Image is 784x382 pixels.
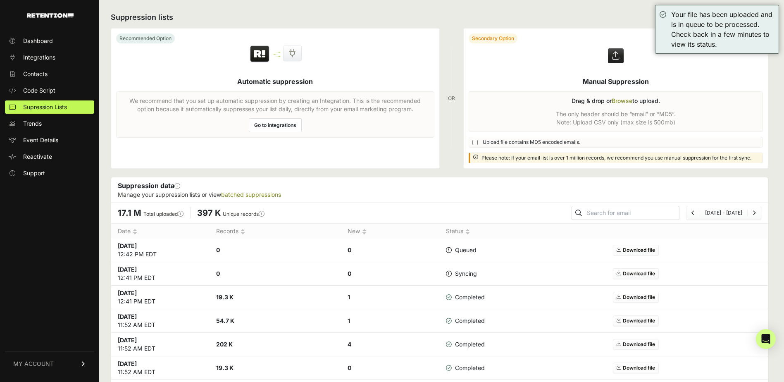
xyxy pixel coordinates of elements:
nav: Page navigation [686,206,761,220]
img: no_sort-eaf950dc5ab64cae54d48a5578032e96f70b2ecb7d747501f34c8f2db400fb66.gif [133,229,137,235]
strong: 54.7 K [216,317,234,324]
td: 12:42 PM EDT [111,239,210,262]
div: OR [448,28,455,169]
div: Suppression data [111,177,768,202]
span: Upload file contains MD5 encoded emails. [483,139,580,146]
span: Queued [446,246,477,254]
a: Code Script [5,84,94,97]
strong: 19.3 K [216,364,234,371]
strong: [DATE] [118,242,137,249]
td: 11:52 AM EDT [111,309,210,333]
p: We recommend that you set up automatic suppression by creating an Integration. This is the recomm... [122,97,429,113]
span: Reactivate [23,153,52,161]
a: MY ACCOUNT [5,351,94,376]
span: Dashboard [23,37,53,45]
img: Retention.com [27,13,74,18]
img: no_sort-eaf950dc5ab64cae54d48a5578032e96f70b2ecb7d747501f34c8f2db400fb66.gif [241,229,245,235]
a: Download file [613,339,659,350]
img: integration [274,56,280,57]
th: Date [111,224,210,239]
strong: 0 [216,246,220,253]
strong: 0 [348,270,351,277]
span: Syncing [446,270,477,278]
th: Records [210,224,341,239]
label: Unique records [223,211,265,217]
a: Event Details [5,134,94,147]
img: no_sort-eaf950dc5ab64cae54d48a5578032e96f70b2ecb7d747501f34c8f2db400fb66.gif [362,229,367,235]
li: [DATE] - [DATE] [700,210,747,216]
span: Completed [446,293,485,301]
a: Reactivate [5,150,94,163]
a: Download file [613,292,659,303]
strong: 0 [348,246,351,253]
a: Download file [613,315,659,326]
img: Retention [249,45,270,63]
span: Integrations [23,53,55,62]
a: Download file [613,268,659,279]
span: Trends [23,119,42,128]
h2: Suppression lists [111,12,768,23]
strong: 0 [216,270,220,277]
label: Total uploaded [143,211,183,217]
span: Contacts [23,70,48,78]
h5: Automatic suppression [237,76,313,86]
input: Search for email [585,207,679,219]
td: 12:41 PM EDT [111,286,210,309]
div: Recommended Option [116,33,175,43]
img: integration [274,54,280,55]
input: Upload file contains MD5 encoded emails. [472,140,478,145]
strong: 1 [348,317,350,324]
span: 17.1 M [118,208,141,218]
a: Go to integrations [249,118,302,132]
th: New [341,224,439,239]
strong: 0 [348,364,351,371]
a: Support [5,167,94,180]
strong: 4 [348,341,351,348]
a: Contacts [5,67,94,81]
strong: [DATE] [118,337,137,344]
span: MY ACCOUNT [13,360,54,368]
a: Integrations [5,51,94,64]
span: Completed [446,364,485,372]
img: integration [274,52,280,53]
a: Download file [613,245,659,255]
a: Supression Lists [5,100,94,114]
img: no_sort-eaf950dc5ab64cae54d48a5578032e96f70b2ecb7d747501f34c8f2db400fb66.gif [465,229,470,235]
td: 12:41 PM EDT [111,262,210,286]
strong: 1 [348,294,350,301]
th: Status [439,224,505,239]
span: Supression Lists [23,103,67,111]
a: Dashboard [5,34,94,48]
a: Trends [5,117,94,130]
strong: [DATE] [118,313,137,320]
td: 11:52 AM EDT [111,356,210,380]
span: 397 K [197,208,221,218]
span: Support [23,169,45,177]
a: Previous [691,210,695,216]
strong: [DATE] [118,266,137,273]
strong: [DATE] [118,360,137,367]
span: Completed [446,317,485,325]
strong: 19.3 K [216,294,234,301]
a: Next [753,210,756,216]
a: Download file [613,363,659,373]
p: Manage your suppression lists or view [118,191,761,199]
strong: [DATE] [118,289,137,296]
div: Open Intercom Messenger [756,329,776,349]
td: 11:52 AM EDT [111,333,210,356]
span: Completed [446,340,485,349]
strong: 202 K [216,341,233,348]
span: Code Script [23,86,55,95]
span: Event Details [23,136,58,144]
div: Your file has been uploaded and is in queue to be processed. Check back in a few minutes to view ... [671,10,774,49]
a: batched suppressions [221,191,281,198]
